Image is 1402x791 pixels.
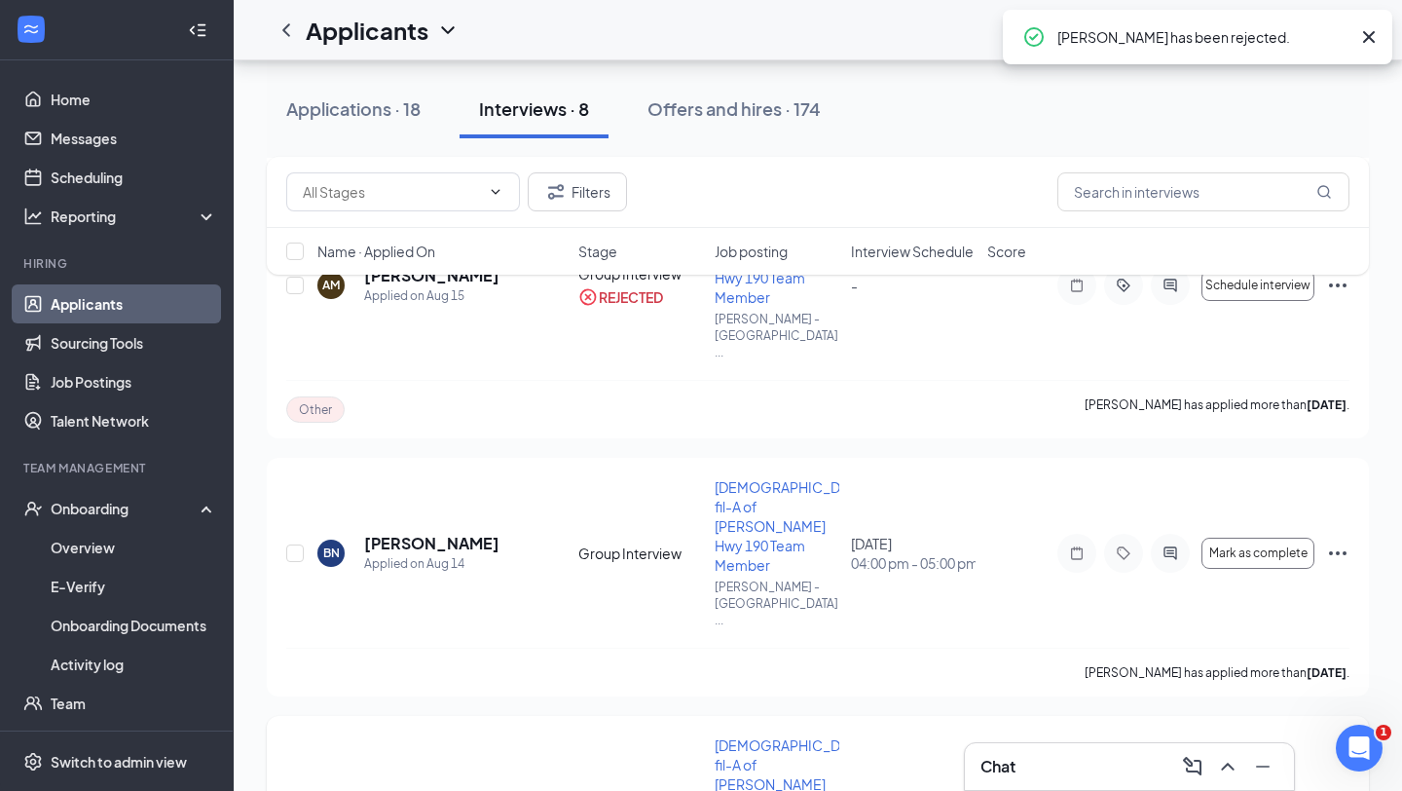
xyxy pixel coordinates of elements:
a: Overview [51,528,217,567]
button: Minimize [1247,751,1278,782]
svg: Analysis [23,207,43,226]
p: [PERSON_NAME] - [GEOGRAPHIC_DATA] ... [715,311,839,360]
span: Job posting [715,242,788,261]
span: Name · Applied On [317,242,435,261]
p: [PERSON_NAME] has applied more than . [1085,664,1349,681]
svg: CheckmarkCircle [1022,25,1046,49]
span: [DEMOGRAPHIC_DATA]-fil-A of [PERSON_NAME] Hwy 190 Team Member [715,478,873,574]
svg: ChevronDown [436,19,460,42]
svg: UserCheck [23,499,43,518]
span: 04:00 pm - 05:00 pm [851,553,976,573]
div: Onboarding [51,499,201,518]
svg: Minimize [1251,755,1274,778]
span: Other [299,401,332,418]
input: All Stages [303,181,480,203]
div: BN [323,545,340,561]
div: Offers and hires · 174 [647,96,821,121]
input: Search in interviews [1057,172,1349,211]
button: Mark as complete [1201,538,1314,569]
div: Interviews · 8 [479,96,589,121]
button: ComposeMessage [1177,751,1208,782]
svg: Cross [1357,25,1381,49]
svg: MagnifyingGlass [1316,184,1332,200]
svg: CrossCircle [578,287,598,307]
a: Messages [51,119,217,158]
div: [DATE] [851,534,976,573]
p: [PERSON_NAME] - [GEOGRAPHIC_DATA] ... [715,579,839,628]
svg: Tag [1112,546,1135,561]
div: Applied on Aug 14 [364,554,499,574]
h3: Chat [980,756,1015,777]
div: Applications · 18 [286,96,421,121]
span: Score [987,242,1026,261]
svg: ActiveChat [1159,546,1182,561]
svg: Note [1065,546,1088,561]
a: Team [51,684,217,723]
svg: Settings [23,752,43,772]
a: Onboarding Documents [51,606,217,645]
span: 1 [1376,725,1391,740]
a: Home [51,80,217,119]
span: Stage [578,242,617,261]
div: [PERSON_NAME] has been rejected. [1057,25,1349,49]
div: Switch to admin view [51,752,187,772]
h1: Applicants [306,14,428,47]
span: Interview Schedule [851,242,974,261]
a: Scheduling [51,158,217,197]
button: ChevronUp [1212,751,1243,782]
svg: Collapse [188,20,207,40]
div: Applied on Aug 15 [364,286,499,306]
a: Talent Network [51,401,217,440]
div: Team Management [23,460,213,476]
a: Applicants [51,284,217,323]
svg: WorkstreamLogo [21,19,41,39]
svg: ComposeMessage [1181,755,1204,778]
div: Reporting [51,207,218,226]
p: [PERSON_NAME] has applied more than . [1085,396,1349,423]
svg: Ellipses [1326,542,1349,565]
svg: ChevronLeft [275,19,298,42]
svg: ChevronUp [1216,755,1239,778]
div: REJECTED [599,287,663,307]
a: Activity log [51,645,217,684]
h5: [PERSON_NAME] [364,533,499,554]
div: Hiring [23,255,213,272]
iframe: Intercom live chat [1336,725,1383,772]
a: Job Postings [51,362,217,401]
svg: ChevronDown [488,184,503,200]
div: Group Interview [578,544,703,563]
a: Sourcing Tools [51,323,217,362]
a: E-Verify [51,567,217,606]
button: Filter Filters [528,172,627,211]
b: [DATE] [1307,397,1347,412]
span: Mark as complete [1209,546,1308,560]
svg: Filter [544,180,568,204]
b: [DATE] [1307,665,1347,680]
a: DocumentsCrown [51,723,217,762]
